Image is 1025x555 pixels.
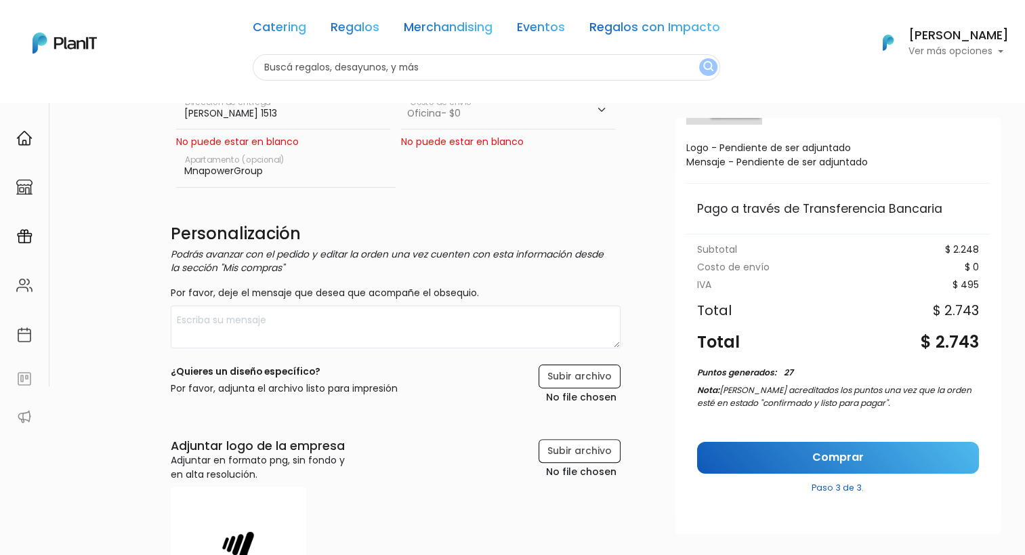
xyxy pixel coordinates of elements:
[953,281,979,290] div: $ 495
[331,22,379,38] a: Regalos
[517,22,565,38] a: Eventos
[171,247,621,276] p: Podrás avanzar con el pedido y editar la orden una vez cuenten con esta información desde la secc...
[921,330,979,354] div: $ 2.743
[171,439,345,453] h6: Adjuntar logo de la empresa
[16,371,33,387] img: feedback-78b5a0c8f98aac82b08bfc38622c3050aee476f2c9584af64705fc4e61158814.svg
[703,61,713,74] img: search_button-432b6d5273f82d61273b3651a40e1bd1b912527efae98b1b7a1b2c0702e16a8d.svg
[933,304,979,317] div: $ 2.743
[873,28,903,58] img: PlanIt Logo
[784,367,793,379] div: 27
[697,304,732,317] div: Total
[16,179,33,195] img: marketplace-4ceaa7011d94191e9ded77b95e3339b90024bf715f7c57f8cf31f2d8c509eaba.svg
[697,367,776,379] div: Puntos generados:
[965,263,979,272] div: $ 0
[253,22,306,38] a: Catering
[171,286,621,300] p: Por favor, deje el mensaje que desea que acompañe el obsequio.
[686,155,990,180] div: Mensaje - Pendiente de ser adjuntado
[697,384,971,408] span: [PERSON_NAME] acreditados los puntos una vez que la orden esté en estado "confirmado y listo para...
[945,245,979,255] div: $ 2.248
[908,47,1009,56] p: Ver más opciones
[697,442,979,474] a: Comprar
[16,409,33,425] img: partners-52edf745621dab592f3b2c58e3bca9d71375a7ef29c3b500c9f145b62cc070d4.svg
[589,22,720,38] a: Regalos con Impacto
[171,453,345,482] p: Adjuntar en formato png, sin fondo y en alta resolución.
[176,91,390,129] input: Dirección de entrega
[697,384,979,409] p: Nota:
[70,13,195,39] div: ¿Necesitás ayuda?
[16,277,33,293] img: people-662611757002400ad9ed0e3c099ab2801c6687ba6c219adb57efc949bc21e19d.svg
[253,54,720,81] input: Buscá regalos, desayunos, y más
[176,149,396,187] input: Apartamento (opcional)
[176,135,390,149] div: No puede estar en blanco
[171,382,398,396] p: Por favor, adjunta el archivo listo para impresión
[404,22,493,38] a: Merchandising
[686,141,990,155] div: Logo - Pendiente de ser adjuntado
[697,263,770,272] div: Costo de envío
[697,200,979,218] div: Pago a través de Transferencia Bancaria
[697,330,740,354] div: Total
[401,135,615,149] div: No puede estar en blanco
[908,30,1009,42] h6: [PERSON_NAME]
[697,245,737,255] div: Subtotal
[16,130,33,146] img: home-e721727adea9d79c4d83392d1f703f7f8bce08238fde08b1acbfd93340b81755.svg
[697,281,711,290] div: IVA
[16,228,33,245] img: campaigns-02234683943229c281be62815700db0a1741e53638e28bf9629b52c665b00959.svg
[33,33,97,54] img: PlanIt Logo
[697,476,979,494] p: Paso 3 de 3.
[16,327,33,343] img: calendar-87d922413cdce8b2cf7b7f5f62616a5cf9e4887200fb71536465627b3292af00.svg
[171,365,398,379] p: ¿Quieres un diseño específico?
[171,226,621,245] h4: Personalización
[865,25,1009,60] button: PlanIt Logo [PERSON_NAME] Ver más opciones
